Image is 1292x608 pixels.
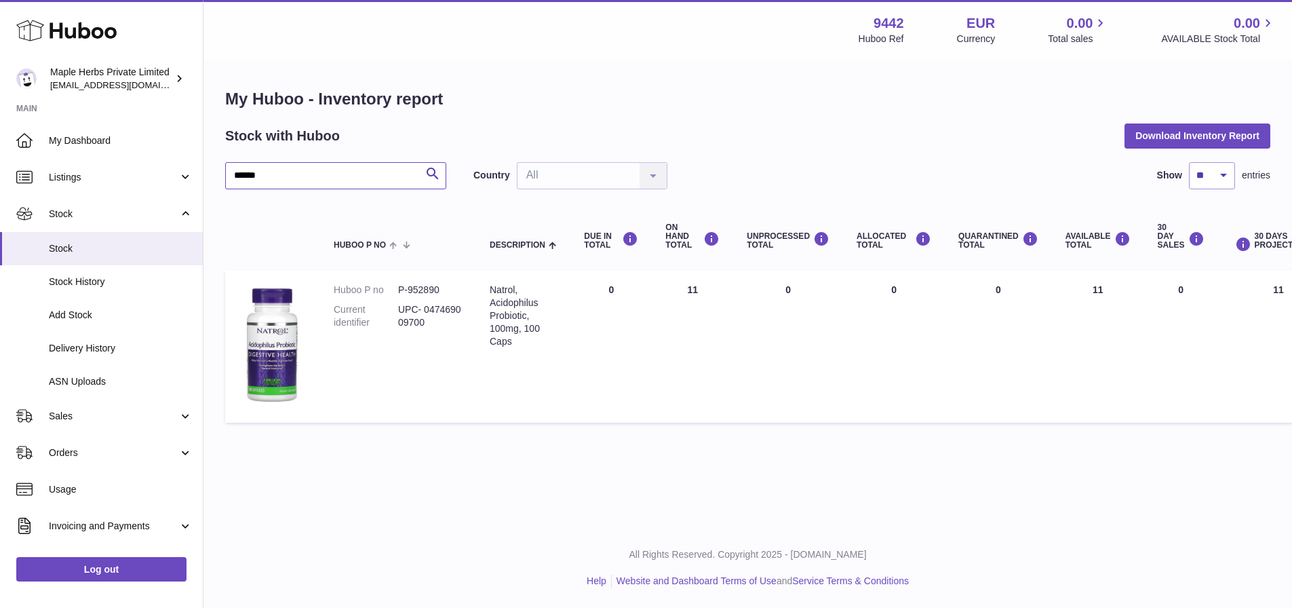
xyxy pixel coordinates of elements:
span: Stock History [49,275,193,288]
span: 0.00 [1067,14,1093,33]
dd: P-952890 [398,284,463,297]
span: Delivery History [49,342,193,355]
td: 11 [652,270,733,423]
span: Usage [49,483,193,496]
td: 0 [733,270,843,423]
strong: 9442 [874,14,904,33]
dt: Current identifier [334,303,398,329]
span: Orders [49,446,178,459]
div: Currency [957,33,996,45]
span: 0 [996,284,1001,295]
span: Total sales [1048,33,1108,45]
p: All Rights Reserved. Copyright 2025 - [DOMAIN_NAME] [214,548,1281,561]
span: ASN Uploads [49,375,193,388]
span: entries [1242,169,1270,182]
div: Natrol, Acidophilus Probiotic, 100mg, 100 Caps [490,284,557,347]
span: Description [490,241,545,250]
h1: My Huboo - Inventory report [225,88,1270,110]
a: Website and Dashboard Terms of Use [616,575,777,586]
span: My Dashboard [49,134,193,147]
a: 0.00 Total sales [1048,14,1108,45]
label: Show [1157,169,1182,182]
div: 30 DAY SALES [1158,223,1205,250]
strong: EUR [966,14,995,33]
label: Country [473,169,510,182]
div: Maple Herbs Private Limited [50,66,172,92]
div: UNPROCESSED Total [747,231,829,250]
td: 0 [843,270,945,423]
td: 0 [570,270,652,423]
span: Listings [49,171,178,184]
span: Invoicing and Payments [49,520,178,533]
div: DUE IN TOTAL [584,231,638,250]
div: ALLOCATED Total [857,231,931,250]
span: 0.00 [1234,14,1260,33]
button: Download Inventory Report [1124,123,1270,148]
img: internalAdmin-9442@internal.huboo.com [16,69,37,89]
a: Service Terms & Conditions [792,575,909,586]
dt: Huboo P no [334,284,398,297]
dd: UPC- 047469009700 [398,303,463,329]
div: ON HAND Total [665,223,720,250]
div: AVAILABLE Total [1065,231,1131,250]
div: Huboo Ref [859,33,904,45]
span: Add Stock [49,309,193,322]
span: Sales [49,410,178,423]
td: 11 [1052,270,1144,423]
span: Stock [49,208,178,221]
a: Help [587,575,606,586]
a: 0.00 AVAILABLE Stock Total [1161,14,1276,45]
img: product image [239,284,307,406]
td: 0 [1144,270,1218,423]
span: Stock [49,242,193,255]
a: Log out [16,557,187,582]
div: QUARANTINED Total [958,231,1038,250]
li: and [612,575,909,588]
span: AVAILABLE Stock Total [1161,33,1276,45]
span: Huboo P no [334,241,386,250]
h2: Stock with Huboo [225,127,340,145]
span: [EMAIL_ADDRESS][DOMAIN_NAME] [50,79,199,90]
